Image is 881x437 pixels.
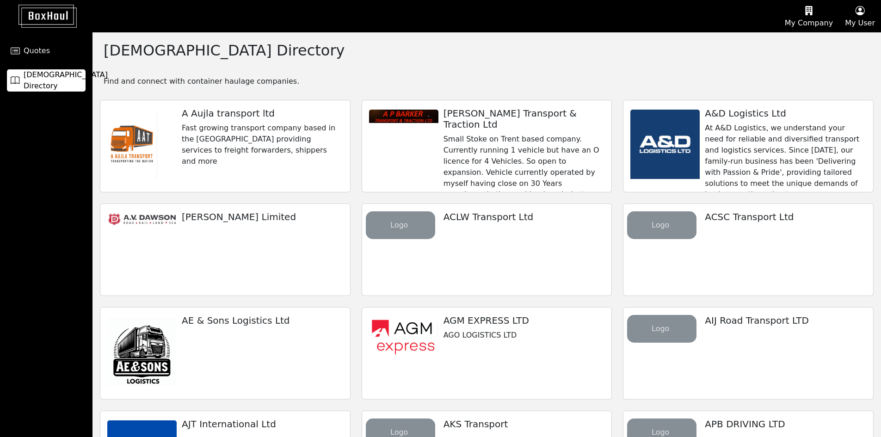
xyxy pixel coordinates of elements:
text: Logo [652,324,669,333]
text: Logo [652,221,669,229]
img: ... [369,110,438,123]
text: Logo [390,221,408,229]
h5: [PERSON_NAME] Transport & Traction Ltd [444,108,604,130]
h2: [DEMOGRAPHIC_DATA] Directory [104,42,345,59]
span: Quotes [24,45,50,56]
h5: A Aujla transport ltd [182,108,343,119]
img: ... [107,213,177,226]
text: Logo [390,428,408,437]
h5: AE & Sons Logistics Ltd [182,315,343,326]
p: At A&D Logistics, we understand your need for reliable and diversified transport and logistics se... [705,123,866,367]
div: Find and connect with container haulage companies. [92,74,881,87]
img: ... [369,317,438,357]
a: ...A&D Logistics LtdAt A&D Logistics, we understand your need for reliable and diversified transp... [623,100,874,192]
a: ...[PERSON_NAME] Transport & Traction LtdSmall Stoke on Trent based company. Currently running 1 ... [362,100,612,192]
h5: AJT International Ltd [182,419,343,430]
svg: Placeholder: Image cap [627,315,696,343]
a: ...[PERSON_NAME] Limited [100,203,351,296]
p: Fast growing transport company based in the [GEOGRAPHIC_DATA] providing services to freight forwa... [182,123,343,167]
a: ...AGM EXPRESS LTDAGO LOGISTICS LTD [362,307,612,400]
a: ...AE & Sons Logistics Ltd [100,307,351,400]
h5: APB DRIVING LTD [705,419,866,430]
button: My User [839,0,881,32]
img: ... [630,110,700,179]
img: ... [107,110,157,179]
a: ...A Aujla transport ltdFast growing transport company based in the [GEOGRAPHIC_DATA] providing s... [100,100,351,192]
h5: ACSC Transport Ltd [705,211,866,222]
span: [DEMOGRAPHIC_DATA] Directory [24,69,108,92]
h5: AIJ Road Transport LTD [705,315,866,326]
h5: A&D Logistics Ltd [705,108,866,119]
a: Quotes [7,40,86,62]
img: ... [107,317,177,386]
h5: AGM EXPRESS LTD [444,315,604,326]
p: AGO LOGISTICS LTD [444,330,604,341]
a: Placeholder: Image capACSC Transport Ltd [623,203,874,296]
svg: Placeholder: Image cap [366,211,435,239]
h5: ACLW Transport Ltd [444,211,604,222]
h5: [PERSON_NAME] Limited [182,211,343,222]
h5: AKS Transport [444,419,604,430]
a: Placeholder: Image capACLW Transport Ltd [362,203,612,296]
text: Logo [652,428,669,437]
a: [DEMOGRAPHIC_DATA] Directory [7,69,86,92]
button: My Company [779,0,839,32]
a: Placeholder: Image capAIJ Road Transport LTD [623,307,874,400]
svg: Placeholder: Image cap [627,211,696,239]
img: BoxHaul [5,5,77,28]
p: Small Stoke on Trent based company. Currently running 1 vehicle but have an O licence for 4 Vehic... [444,134,604,278]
